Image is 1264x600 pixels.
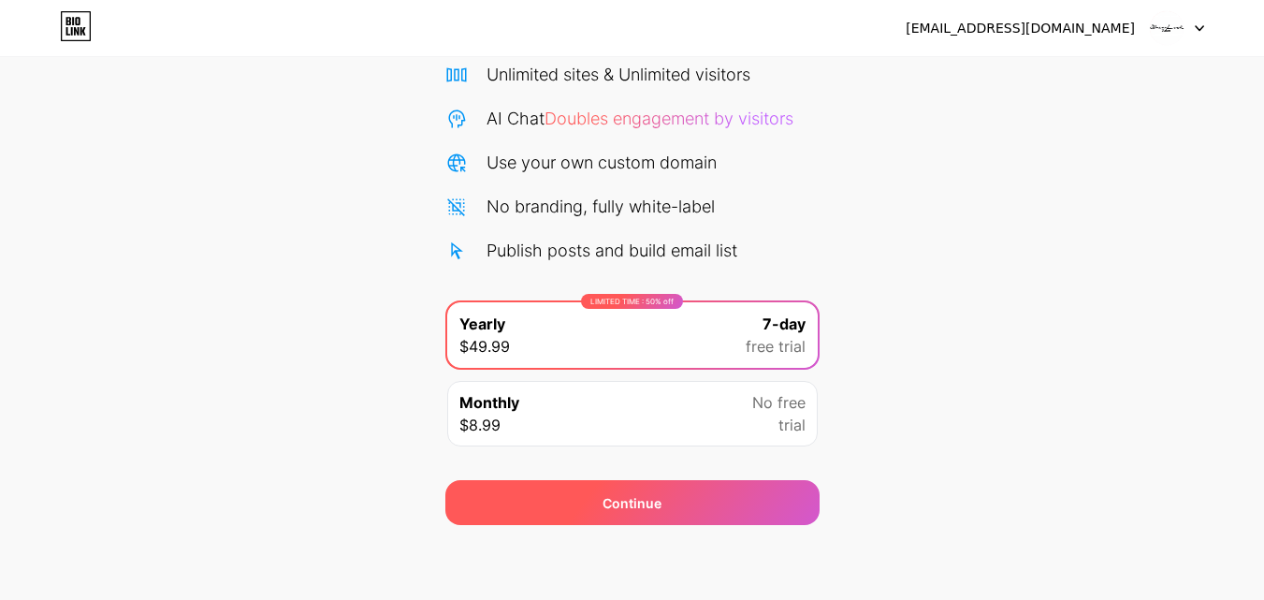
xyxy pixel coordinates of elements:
div: Unlimited sites & Unlimited visitors [487,62,750,87]
div: Use your own custom domain [487,150,717,175]
span: Doubles engagement by visitors [545,109,793,128]
div: No branding, fully white-label [487,194,715,219]
span: Monthly [459,391,519,414]
img: shearlucksalon [1149,10,1184,46]
span: No free [752,391,806,414]
span: free trial [746,335,806,358]
div: [EMAIL_ADDRESS][DOMAIN_NAME] [906,19,1135,38]
div: Publish posts and build email list [487,238,737,263]
span: $49.99 [459,335,510,358]
span: 7-day [763,313,806,335]
div: Continue [603,493,661,513]
span: Yearly [459,313,505,335]
span: trial [778,414,806,436]
div: LIMITED TIME : 50% off [581,294,683,309]
span: $8.99 [459,414,501,436]
div: AI Chat [487,106,793,131]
